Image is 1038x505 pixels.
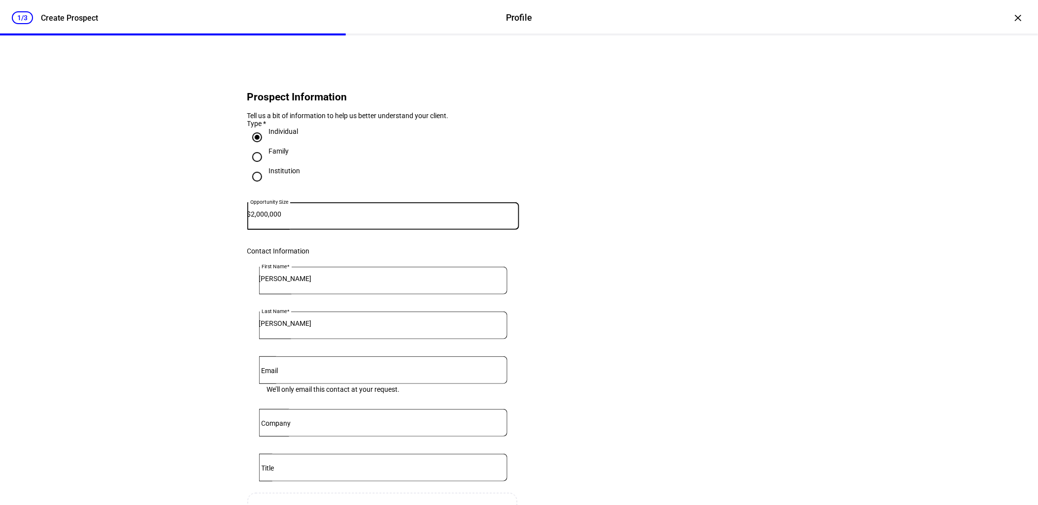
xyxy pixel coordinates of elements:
[247,112,519,120] div: Tell us a bit of information to help us better understand your client.
[267,384,400,393] mat-hint: We’ll only email this contact at your request.
[12,11,33,24] div: 1/3
[506,11,532,24] div: Profile
[250,199,288,205] mat-label: Opportunity Size
[1010,10,1026,26] div: ×
[41,13,98,23] div: Create Prospect
[269,127,299,135] div: Individual
[262,367,278,375] mat-label: Email
[262,263,287,269] mat-label: First Name
[262,308,287,314] mat-label: Last Name
[247,120,519,127] div: Type *
[262,419,291,427] mat-label: Company
[247,247,519,255] div: Contact Information
[247,91,519,103] h2: Prospect Information
[247,210,251,218] span: $
[269,167,301,175] div: Institution
[262,464,274,472] mat-label: Title
[269,147,289,155] div: Family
